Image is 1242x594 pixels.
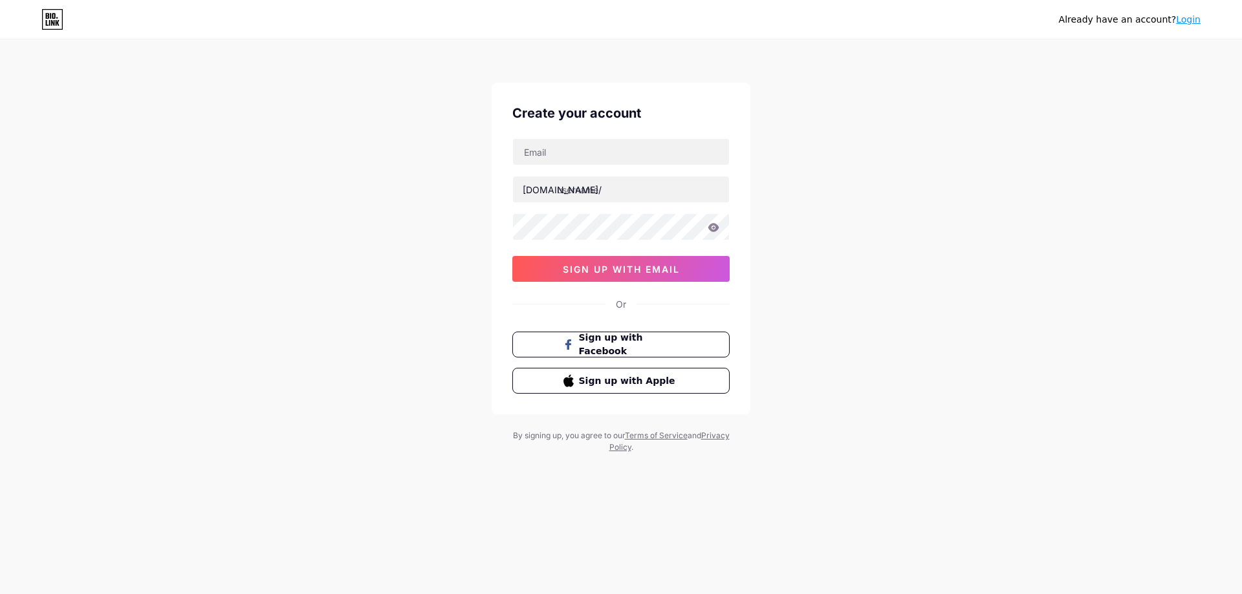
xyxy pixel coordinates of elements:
div: Create your account [512,103,730,123]
button: sign up with email [512,256,730,282]
input: Email [513,139,729,165]
a: Terms of Service [625,430,688,440]
button: Sign up with Facebook [512,332,730,357]
div: Or [616,297,626,311]
button: Sign up with Apple [512,368,730,394]
input: username [513,176,729,202]
a: Login [1176,14,1201,25]
span: Sign up with Facebook [579,331,679,358]
div: [DOMAIN_NAME]/ [523,183,602,196]
div: By signing up, you agree to our and . [511,430,731,453]
div: Already have an account? [1059,13,1201,27]
span: sign up with email [563,264,680,275]
span: Sign up with Apple [579,374,679,388]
